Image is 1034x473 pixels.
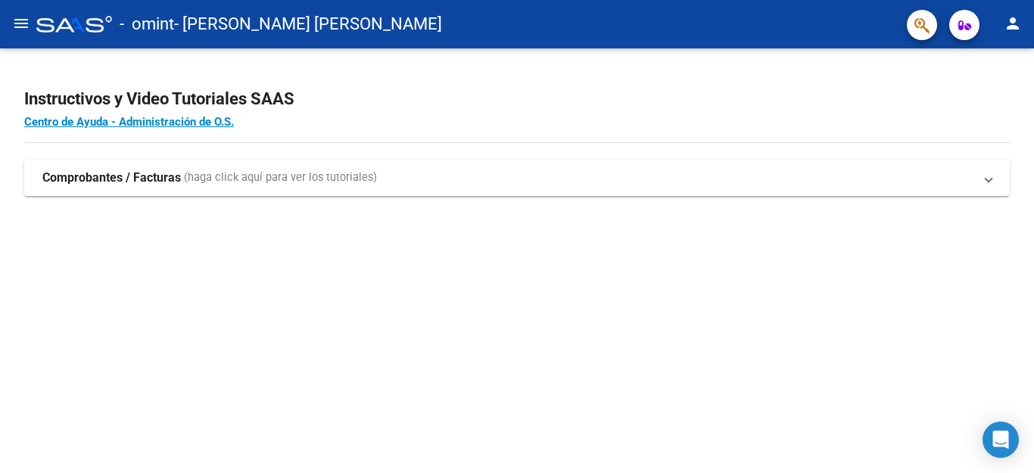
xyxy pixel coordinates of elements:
[983,422,1019,458] div: Open Intercom Messenger
[1004,14,1022,33] mat-icon: person
[42,170,181,186] strong: Comprobantes / Facturas
[120,8,174,41] span: - omint
[174,8,442,41] span: - [PERSON_NAME] [PERSON_NAME]
[24,160,1010,196] mat-expansion-panel-header: Comprobantes / Facturas (haga click aquí para ver los tutoriales)
[184,170,377,186] span: (haga click aquí para ver los tutoriales)
[12,14,30,33] mat-icon: menu
[24,115,234,129] a: Centro de Ayuda - Administración de O.S.
[24,85,1010,114] h2: Instructivos y Video Tutoriales SAAS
